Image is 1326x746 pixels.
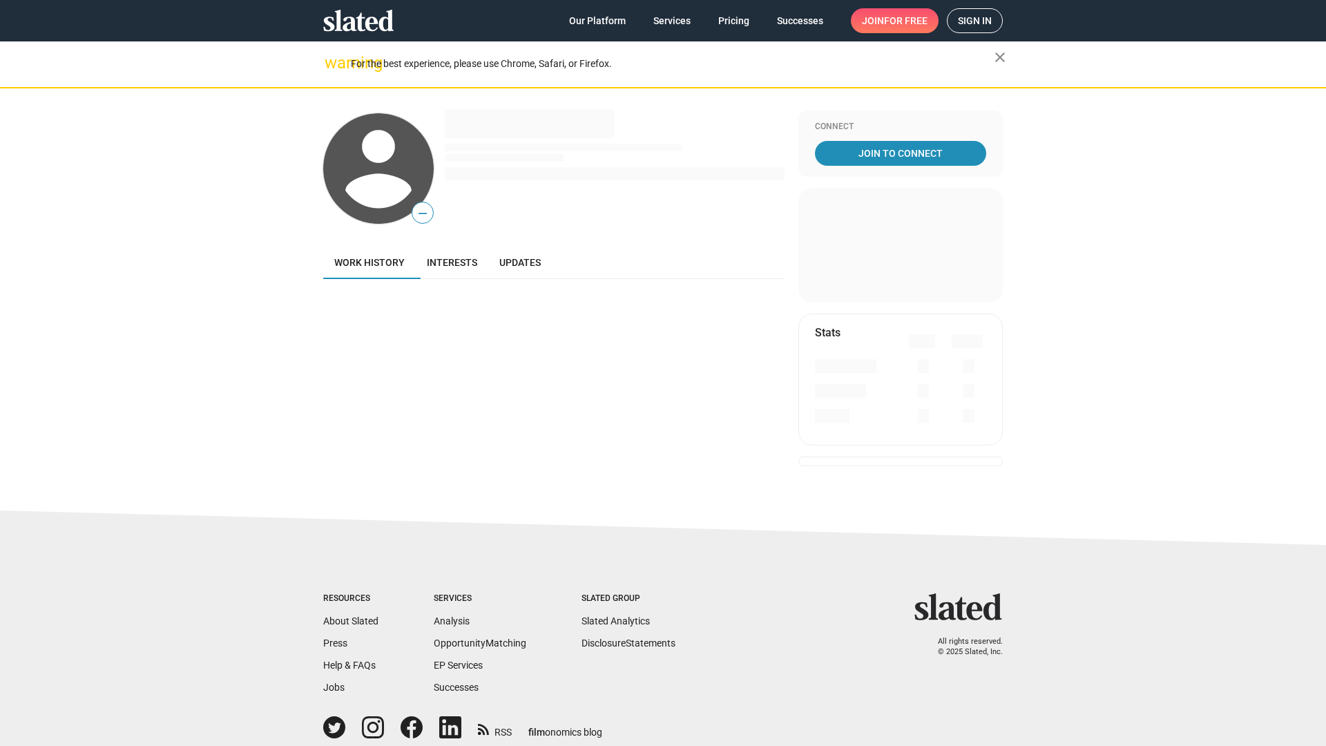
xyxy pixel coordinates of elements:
span: Join To Connect [818,141,983,166]
span: Updates [499,257,541,268]
mat-card-title: Stats [815,325,840,340]
span: Sign in [958,9,992,32]
a: Jobs [323,682,345,693]
a: Slated Analytics [582,615,650,627]
a: Our Platform [558,8,637,33]
a: Successes [434,682,479,693]
span: Join [862,8,928,33]
span: Our Platform [569,8,626,33]
a: Pricing [707,8,760,33]
span: Pricing [718,8,749,33]
a: Help & FAQs [323,660,376,671]
span: Services [653,8,691,33]
span: film [528,727,545,738]
a: RSS [478,718,512,739]
span: for free [884,8,928,33]
a: Joinfor free [851,8,939,33]
a: Successes [766,8,834,33]
a: EP Services [434,660,483,671]
div: Services [434,593,526,604]
span: Work history [334,257,405,268]
a: Interests [416,246,488,279]
span: — [412,204,433,222]
div: Slated Group [582,593,675,604]
a: Press [323,638,347,649]
mat-icon: close [992,49,1008,66]
div: Resources [323,593,378,604]
span: Successes [777,8,823,33]
a: Updates [488,246,552,279]
a: filmonomics blog [528,715,602,739]
a: Services [642,8,702,33]
div: For the best experience, please use Chrome, Safari, or Firefox. [351,55,995,73]
a: Join To Connect [815,141,986,166]
mat-icon: warning [325,55,341,71]
div: Connect [815,122,986,133]
a: OpportunityMatching [434,638,526,649]
p: All rights reserved. © 2025 Slated, Inc. [923,637,1003,657]
a: Work history [323,246,416,279]
a: About Slated [323,615,378,627]
a: Analysis [434,615,470,627]
a: Sign in [947,8,1003,33]
a: DisclosureStatements [582,638,675,649]
span: Interests [427,257,477,268]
